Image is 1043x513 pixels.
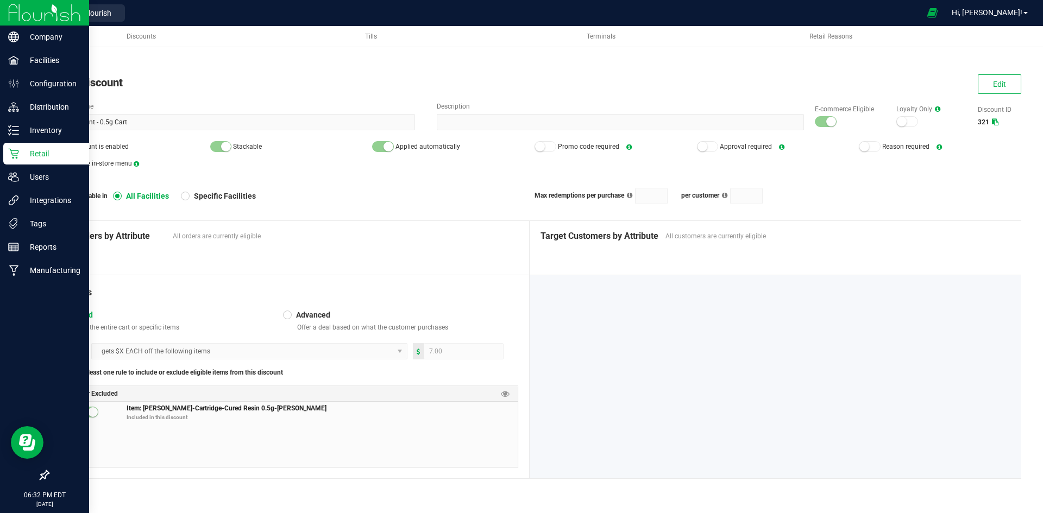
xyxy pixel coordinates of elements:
[48,102,415,111] label: Discount Name
[173,231,518,241] span: All orders are currently eligible
[19,77,84,90] p: Configuration
[920,2,945,23] span: Open Ecommerce Menu
[978,105,1021,115] label: Discount ID
[882,143,929,150] span: Reason required
[541,230,660,243] span: Target Customers by Attribute
[190,191,256,201] span: Specific Facilities
[8,195,19,206] inline-svg: Integrations
[587,33,615,40] span: Terminals
[71,160,132,167] span: On the in-store menu
[48,286,518,299] div: The Details
[292,310,330,320] span: Advanced
[952,8,1022,17] span: Hi, [PERSON_NAME]!
[896,104,967,114] label: Loyalty Only
[19,217,84,230] p: Tags
[19,194,84,207] p: Integrations
[501,389,510,399] span: Preview
[815,104,885,114] label: E-commerce Eligible
[8,242,19,252] inline-svg: Reports
[978,74,1021,94] button: Edit
[395,143,460,150] span: Applied automatically
[48,230,167,243] span: Target Orders by Attribute
[8,125,19,136] inline-svg: Inventory
[665,231,1011,241] span: All customers are currently eligible
[293,323,518,332] p: Offer a deal based on what the customer purchases
[127,413,518,421] p: Included in this discount
[19,30,84,43] p: Company
[8,148,19,159] inline-svg: Retail
[8,102,19,112] inline-svg: Distribution
[809,33,852,40] span: Retail Reasons
[71,143,129,150] span: Discount is enabled
[720,143,772,150] span: Approval required
[127,33,156,40] span: Discounts
[365,33,377,40] span: Tills
[19,124,84,137] p: Inventory
[8,172,19,182] inline-svg: Users
[58,323,283,332] p: Discount the entire cart or specific items
[535,192,624,199] span: Max redemptions per purchase
[8,78,19,89] inline-svg: Configuration
[558,143,619,150] span: Promo code required
[8,31,19,42] inline-svg: Company
[681,192,719,199] span: per customer
[19,240,84,254] p: Reports
[127,403,326,412] span: Item: [PERSON_NAME]-Cartridge-Cured Resin 0.5g-[PERSON_NAME]
[122,191,169,201] span: All Facilities
[19,170,84,183] p: Users
[8,265,19,276] inline-svg: Manufacturing
[19,100,84,113] p: Distribution
[8,218,19,229] inline-svg: Tags
[5,500,84,508] p: [DATE]
[5,490,84,500] p: 06:32 PM EDT
[233,143,262,150] span: Stackable
[993,80,1006,88] span: Edit
[19,264,84,277] p: Manufacturing
[48,386,518,402] div: Included or Excluded
[978,118,989,126] span: 321
[19,147,84,160] p: Retail
[437,102,804,111] label: Description
[8,55,19,66] inline-svg: Facilities
[19,54,84,67] p: Facilities
[48,368,283,377] span: Please add at least one rule to include or exclude eligible items from this discount
[11,426,43,459] iframe: Resource center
